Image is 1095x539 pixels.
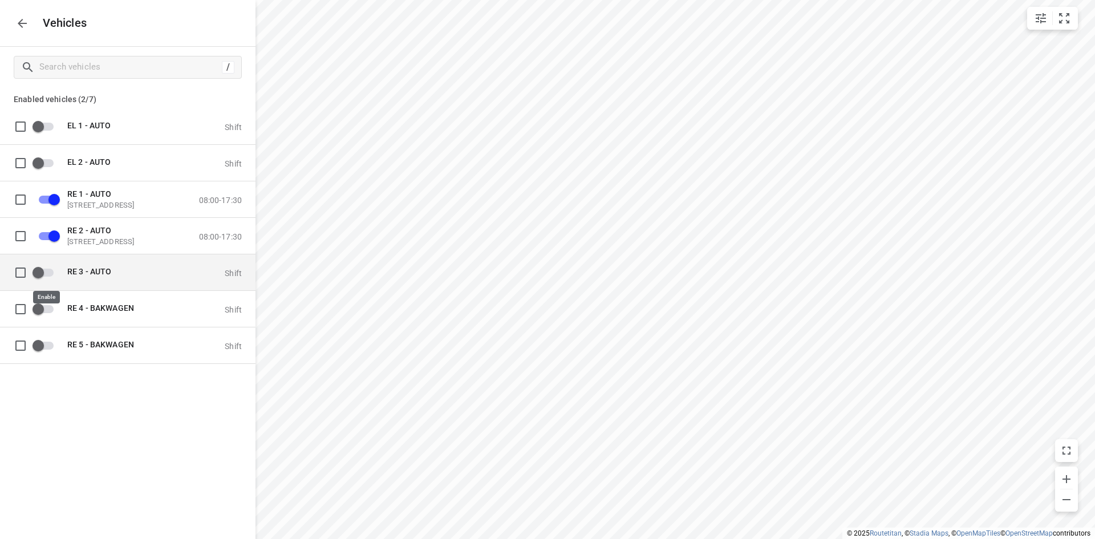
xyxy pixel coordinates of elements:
[32,225,60,246] span: Disable
[225,159,242,168] p: Shift
[32,298,60,319] span: Enable
[870,529,902,537] a: Routetitan
[225,341,242,350] p: Shift
[910,529,948,537] a: Stadia Maps
[67,225,111,234] span: RE 2 - AUTO
[67,237,181,246] p: [STREET_ADDRESS]
[32,188,60,210] span: Disable
[1005,529,1053,537] a: OpenStreetMap
[67,189,111,198] span: RE 1 - AUTO
[32,152,60,173] span: Enable
[32,334,60,356] span: Enable
[1053,7,1076,30] button: Fit zoom
[225,305,242,314] p: Shift
[1027,7,1078,30] div: small contained button group
[67,339,134,348] span: RE 5 - BAKWAGEN
[222,61,234,74] div: /
[32,115,60,137] span: Enable
[67,157,111,166] span: EL 2 - AUTO
[225,268,242,277] p: Shift
[34,17,87,30] p: Vehicles
[1029,7,1052,30] button: Map settings
[67,120,111,129] span: EL 1 - AUTO
[199,195,242,204] p: 08:00-17:30
[199,232,242,241] p: 08:00-17:30
[67,266,111,275] span: RE 3 - AUTO
[847,529,1090,537] li: © 2025 , © , © © contributors
[225,122,242,131] p: Shift
[67,303,134,312] span: RE 4 - BAKWAGEN
[39,58,222,76] input: Search vehicles
[67,200,181,209] p: [STREET_ADDRESS]
[956,529,1000,537] a: OpenMapTiles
